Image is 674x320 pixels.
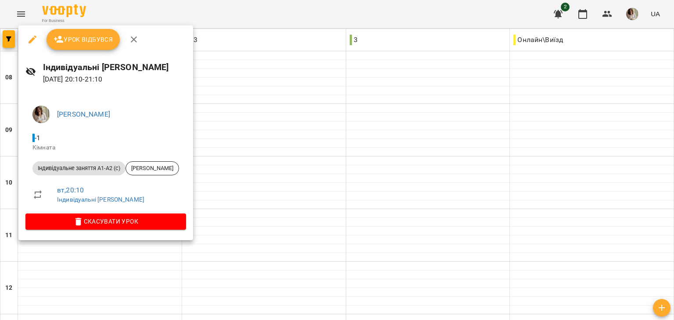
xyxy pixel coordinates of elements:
[126,164,179,172] span: [PERSON_NAME]
[57,196,144,203] a: Індивідуальні [PERSON_NAME]
[43,74,186,85] p: [DATE] 20:10 - 21:10
[32,216,179,227] span: Скасувати Урок
[57,186,84,194] a: вт , 20:10
[32,134,42,142] span: - 1
[32,106,50,123] img: cf9d72be1c49480477303613d6f9b014.jpg
[32,164,125,172] span: Індивідуальне заняття А1-А2 (с)
[43,60,186,74] h6: Індивідуальні [PERSON_NAME]
[125,161,179,175] div: [PERSON_NAME]
[47,29,120,50] button: Урок відбувся
[25,213,186,229] button: Скасувати Урок
[57,110,110,118] a: [PERSON_NAME]
[54,34,113,45] span: Урок відбувся
[32,143,179,152] p: Кімната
